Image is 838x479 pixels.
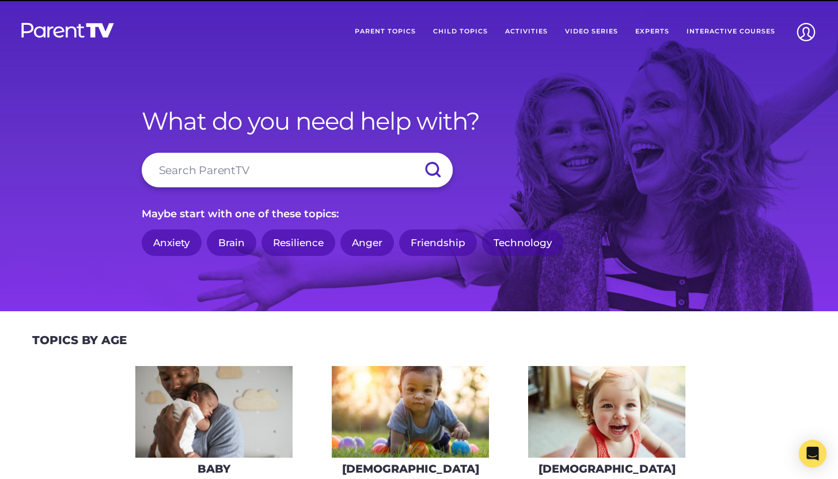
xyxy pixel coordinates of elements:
[678,17,784,46] a: Interactive Courses
[399,229,477,257] a: Friendship
[482,229,564,257] a: Technology
[207,229,256,257] a: Brain
[799,440,826,467] div: Open Intercom Messenger
[142,107,697,135] h1: What do you need help with?
[142,229,202,257] a: Anxiety
[496,17,556,46] a: Activities
[340,229,394,257] a: Anger
[528,366,685,458] img: iStock-678589610_super-275x160.jpg
[424,17,496,46] a: Child Topics
[142,153,453,187] input: Search ParentTV
[32,333,127,347] h2: Topics By Age
[20,22,115,39] img: parenttv-logo-white.4c85aaf.svg
[539,462,676,476] h3: [DEMOGRAPHIC_DATA]
[142,205,697,223] p: Maybe start with one of these topics:
[261,229,335,257] a: Resilience
[791,17,821,47] img: Account
[332,366,489,458] img: iStock-620709410-275x160.jpg
[556,17,627,46] a: Video Series
[135,366,293,458] img: AdobeStock_144860523-275x160.jpeg
[412,153,453,187] input: Submit
[198,462,230,476] h3: Baby
[627,17,678,46] a: Experts
[342,462,479,476] h3: [DEMOGRAPHIC_DATA]
[346,17,424,46] a: Parent Topics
